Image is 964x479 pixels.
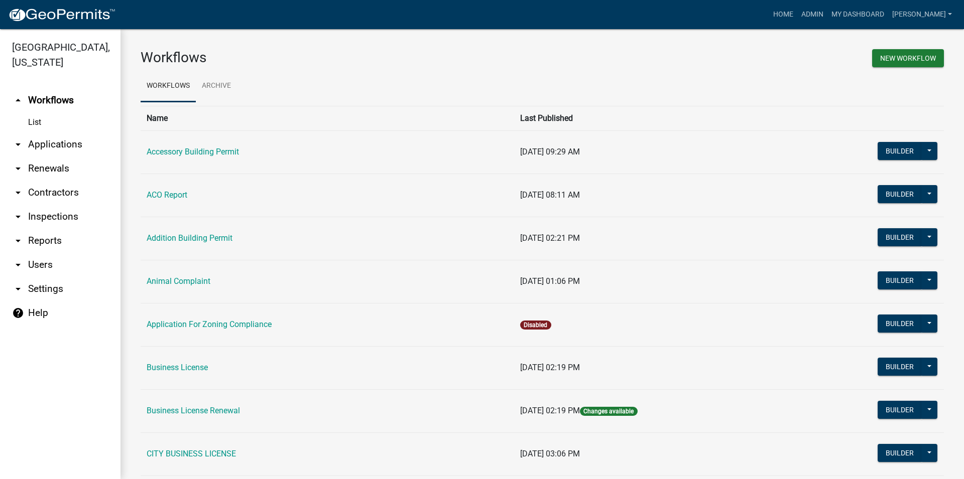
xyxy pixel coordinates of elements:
[12,187,24,199] i: arrow_drop_down
[196,70,237,102] a: Archive
[147,233,232,243] a: Addition Building Permit
[797,5,827,24] a: Admin
[141,106,514,130] th: Name
[12,211,24,223] i: arrow_drop_down
[12,235,24,247] i: arrow_drop_down
[12,259,24,271] i: arrow_drop_down
[12,138,24,150] i: arrow_drop_down
[888,5,956,24] a: [PERSON_NAME]
[520,190,580,200] span: [DATE] 08:11 AM
[147,320,272,329] a: Application For Zoning Compliance
[520,147,580,156] span: [DATE] 09:29 AM
[514,106,789,130] th: Last Published
[147,147,239,156] a: Accessory Building Permit
[147,449,236,458] a: CITY BUSINESS LICENSE
[878,228,922,246] button: Builder
[12,283,24,295] i: arrow_drop_down
[878,358,922,376] button: Builder
[520,449,580,458] span: [DATE] 03:06 PM
[147,190,187,200] a: ACO Report
[827,5,888,24] a: My Dashboard
[878,444,922,462] button: Builder
[878,401,922,419] button: Builder
[12,163,24,175] i: arrow_drop_down
[520,233,580,243] span: [DATE] 02:21 PM
[580,407,637,416] span: Changes available
[141,70,196,102] a: Workflows
[12,94,24,106] i: arrow_drop_up
[878,142,922,160] button: Builder
[872,49,944,67] button: New Workflow
[520,363,580,372] span: [DATE] 02:19 PM
[147,406,240,415] a: Business License Renewal
[878,185,922,203] button: Builder
[520,276,580,286] span: [DATE] 01:06 PM
[141,49,535,66] h3: Workflows
[878,271,922,289] button: Builder
[12,307,24,319] i: help
[147,363,208,372] a: Business License
[769,5,797,24] a: Home
[520,321,551,330] span: Disabled
[520,406,580,415] span: [DATE] 02:19 PM
[878,314,922,333] button: Builder
[147,276,210,286] a: Animal Complaint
